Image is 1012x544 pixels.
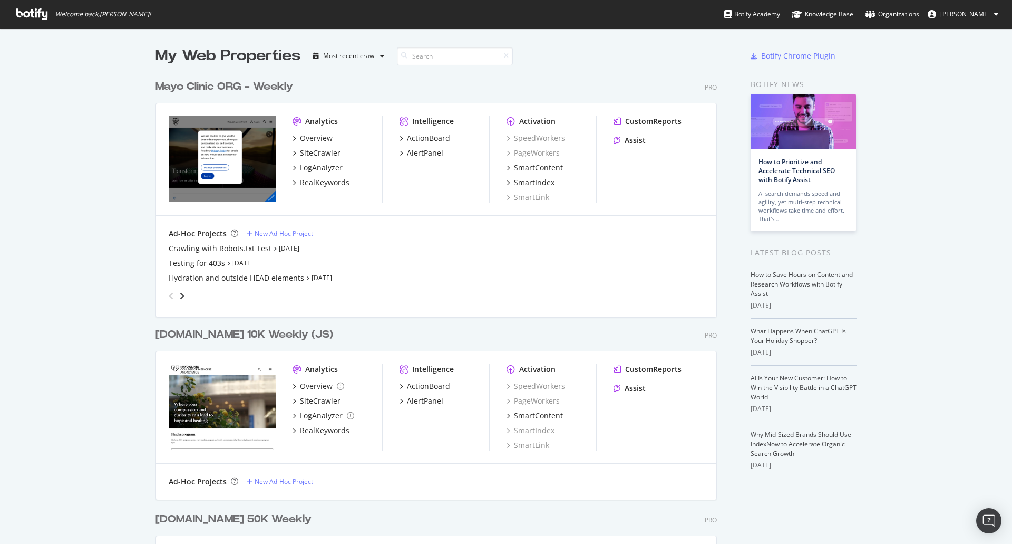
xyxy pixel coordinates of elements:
div: Organizations [865,9,919,20]
div: Activation [519,116,556,127]
a: Crawling with Robots.txt Test [169,243,271,254]
input: Search [397,47,513,65]
div: Analytics [305,364,338,375]
a: Overview [293,381,344,392]
div: Botify Chrome Plugin [761,51,835,61]
a: Mayo Clinic ORG - Weekly [155,79,297,94]
div: AI search demands speed and agility, yet multi-step technical workflows take time and effort. Tha... [758,189,848,223]
a: Why Mid-Sized Brands Should Use IndexNow to Accelerate Organic Search Growth [751,430,851,458]
button: [PERSON_NAME] [919,6,1007,23]
a: SpeedWorkers [507,133,565,144]
a: SiteCrawler [293,148,340,158]
div: CustomReports [625,364,682,375]
a: SmartLink [507,192,549,203]
a: How to Prioritize and Accelerate Technical SEO with Botify Assist [758,157,835,184]
div: Most recent crawl [323,53,376,59]
div: Intelligence [412,364,454,375]
div: My Web Properties [155,45,300,66]
a: [DOMAIN_NAME] 10K Weekly (JS) [155,327,337,342]
div: RealKeywords [300,177,349,188]
a: Testing for 403s [169,258,225,269]
div: SmartContent [514,163,563,173]
div: [DATE] [751,301,857,310]
div: SiteCrawler [300,396,340,406]
div: Assist [625,383,646,394]
div: Pro [705,331,717,340]
img: How to Prioritize and Accelerate Technical SEO with Botify Assist [751,94,856,149]
div: Overview [300,133,333,144]
a: CustomReports [614,116,682,127]
div: Analytics [305,116,338,127]
div: New Ad-Hoc Project [255,477,313,486]
div: [DATE] [751,348,857,357]
div: LogAnalyzer [300,411,343,421]
a: PageWorkers [507,396,560,406]
a: [DATE] [279,244,299,253]
div: [DATE] [751,461,857,470]
a: [DATE] [232,259,253,268]
div: angle-left [164,288,178,304]
a: LogAnalyzer [293,163,343,173]
a: ActionBoard [400,133,450,144]
a: PageWorkers [507,148,560,158]
a: LogAnalyzer [293,411,354,421]
div: ActionBoard [407,133,450,144]
a: AI Is Your New Customer: How to Win the Visibility Battle in a ChatGPT World [751,374,857,402]
div: Assist [625,135,646,146]
a: [DOMAIN_NAME] 50K Weekly [155,512,316,527]
div: Knowledge Base [792,9,853,20]
div: Botify news [751,79,857,90]
img: mayoclinic.org [169,116,276,202]
a: What Happens When ChatGPT Is Your Holiday Shopper? [751,327,846,345]
a: RealKeywords [293,177,349,188]
div: Ad-Hoc Projects [169,476,227,487]
a: SpeedWorkers [507,381,565,392]
div: CustomReports [625,116,682,127]
div: Ad-Hoc Projects [169,228,227,239]
div: [DATE] [751,404,857,414]
div: Intelligence [412,116,454,127]
a: RealKeywords [293,425,349,436]
span: Welcome back, [PERSON_NAME] ! [55,10,151,18]
div: Activation [519,364,556,375]
div: angle-right [178,291,186,301]
div: Latest Blog Posts [751,247,857,259]
a: Assist [614,383,646,394]
a: SmartIndex [507,425,554,436]
div: ActionBoard [407,381,450,392]
a: How to Save Hours on Content and Research Workflows with Botify Assist [751,270,853,298]
div: SiteCrawler [300,148,340,158]
a: ActionBoard [400,381,450,392]
a: Assist [614,135,646,146]
div: Overview [300,381,333,392]
a: New Ad-Hoc Project [247,477,313,486]
div: SmartIndex [514,177,554,188]
img: college.mayo.edu [169,364,276,450]
div: New Ad-Hoc Project [255,229,313,238]
div: [DOMAIN_NAME] 50K Weekly [155,512,312,527]
a: Overview [293,133,333,144]
div: Hydration and outside HEAD elements [169,273,304,283]
span: Megan Medaris [940,9,990,18]
a: SmartContent [507,411,563,421]
div: Botify Academy [724,9,780,20]
div: LogAnalyzer [300,163,343,173]
a: New Ad-Hoc Project [247,229,313,238]
div: SmartContent [514,411,563,421]
button: Most recent crawl [309,47,388,64]
a: SmartIndex [507,177,554,188]
a: CustomReports [614,364,682,375]
a: SmartLink [507,440,549,451]
div: Mayo Clinic ORG - Weekly [155,79,293,94]
div: AlertPanel [407,396,443,406]
a: Botify Chrome Plugin [751,51,835,61]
